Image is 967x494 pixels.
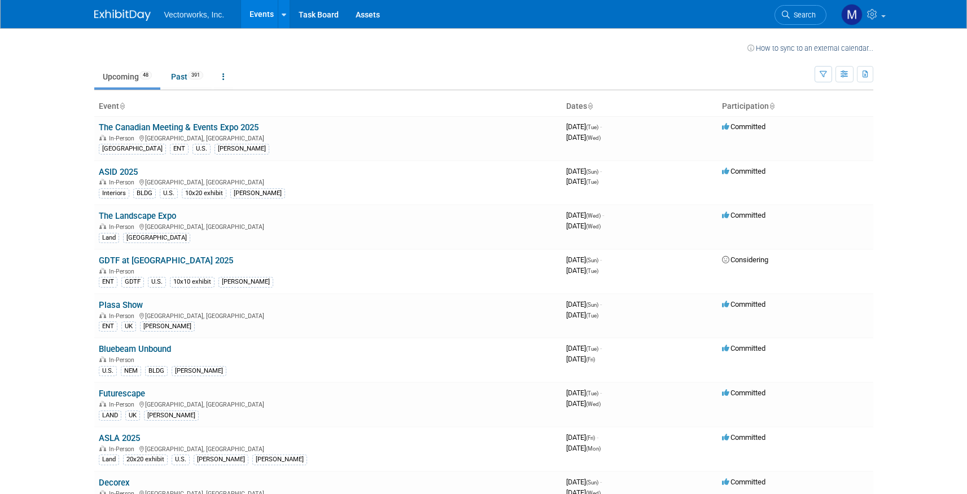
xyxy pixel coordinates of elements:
div: [GEOGRAPHIC_DATA], [GEOGRAPHIC_DATA] [99,177,557,186]
th: Participation [717,97,873,116]
div: [PERSON_NAME] [140,321,195,332]
img: In-Person Event [99,223,106,229]
div: GDTF [121,277,144,287]
div: [PERSON_NAME] [215,144,269,154]
span: (Sun) [586,479,598,486]
img: In-Person Event [99,135,106,140]
a: Upcoming48 [94,66,160,87]
span: [DATE] [566,255,602,264]
a: The Canadian Meeting & Events Expo 2025 [99,122,259,133]
img: In-Person Event [99,179,106,184]
span: - [600,478,602,486]
div: [PERSON_NAME] [218,277,273,287]
span: [DATE] [566,355,595,363]
a: Futurescape [99,389,145,399]
span: [DATE] [566,167,602,175]
span: - [600,255,602,264]
span: In-Person [109,223,138,231]
img: In-Person Event [99,401,106,407]
span: (Wed) [586,213,601,219]
span: 48 [139,71,152,80]
span: - [600,122,602,131]
span: [DATE] [566,389,602,397]
span: [DATE] [566,399,601,408]
span: (Tue) [586,268,598,274]
a: Past391 [163,66,212,87]
div: [GEOGRAPHIC_DATA], [GEOGRAPHIC_DATA] [99,133,557,142]
span: [DATE] [566,478,602,486]
a: Decorex [99,478,130,488]
div: UK [125,411,140,421]
span: (Mon) [586,446,601,452]
div: U.S. [192,144,211,154]
div: U.S. [99,366,117,376]
span: [DATE] [566,311,598,319]
img: Matt Artigues [841,4,863,25]
span: In-Person [109,312,138,320]
a: GDTF at [GEOGRAPHIC_DATA] 2025 [99,255,233,266]
span: - [600,344,602,352]
span: Committed [722,167,765,175]
div: U.S. [172,455,190,465]
span: (Tue) [586,124,598,130]
div: [PERSON_NAME] [252,455,307,465]
span: (Wed) [586,223,601,230]
div: U.S. [148,277,166,287]
div: ENT [99,277,117,287]
span: In-Person [109,268,138,275]
span: Committed [722,122,765,131]
span: [DATE] [566,177,598,186]
span: - [600,300,602,308]
div: NEM [121,366,141,376]
th: Event [94,97,562,116]
span: [DATE] [566,344,602,352]
img: In-Person Event [99,312,106,318]
img: In-Person Event [99,268,106,274]
div: [PERSON_NAME] [230,188,285,199]
a: The Landscape Expo [99,211,176,221]
div: 10x10 exhibit [170,277,215,287]
span: In-Person [109,179,138,186]
div: [GEOGRAPHIC_DATA] [99,144,166,154]
th: Dates [562,97,717,116]
div: Land [99,455,119,465]
span: (Fri) [586,356,595,363]
span: (Sun) [586,302,598,308]
span: [DATE] [566,444,601,452]
a: ASLA 2025 [99,433,140,443]
span: [DATE] [566,211,604,219]
span: (Tue) [586,179,598,185]
span: - [600,389,602,397]
span: Committed [722,300,765,308]
span: - [602,211,604,219]
div: [PERSON_NAME] [144,411,199,421]
span: Committed [722,433,765,442]
span: In-Person [109,356,138,364]
a: How to sync to an external calendar... [747,44,873,52]
span: [DATE] [566,300,602,308]
div: [GEOGRAPHIC_DATA], [GEOGRAPHIC_DATA] [99,444,557,453]
div: ENT [99,321,117,332]
a: Sort by Event Name [119,102,125,111]
div: LAND [99,411,121,421]
span: In-Person [109,446,138,453]
span: [DATE] [566,122,602,131]
span: Committed [722,344,765,352]
div: Land [99,233,119,243]
span: 391 [188,71,203,80]
span: (Tue) [586,346,598,352]
div: [GEOGRAPHIC_DATA], [GEOGRAPHIC_DATA] [99,311,557,320]
a: Sort by Participation Type [769,102,775,111]
span: Committed [722,211,765,219]
a: Sort by Start Date [587,102,593,111]
div: BLDG [145,366,168,376]
span: In-Person [109,401,138,408]
span: (Wed) [586,135,601,141]
a: Plasa Show [99,300,143,310]
span: [DATE] [566,133,601,142]
span: [DATE] [566,266,598,275]
div: Interiors [99,188,129,199]
div: [PERSON_NAME] [194,455,248,465]
span: In-Person [109,135,138,142]
div: U.S. [160,188,178,199]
